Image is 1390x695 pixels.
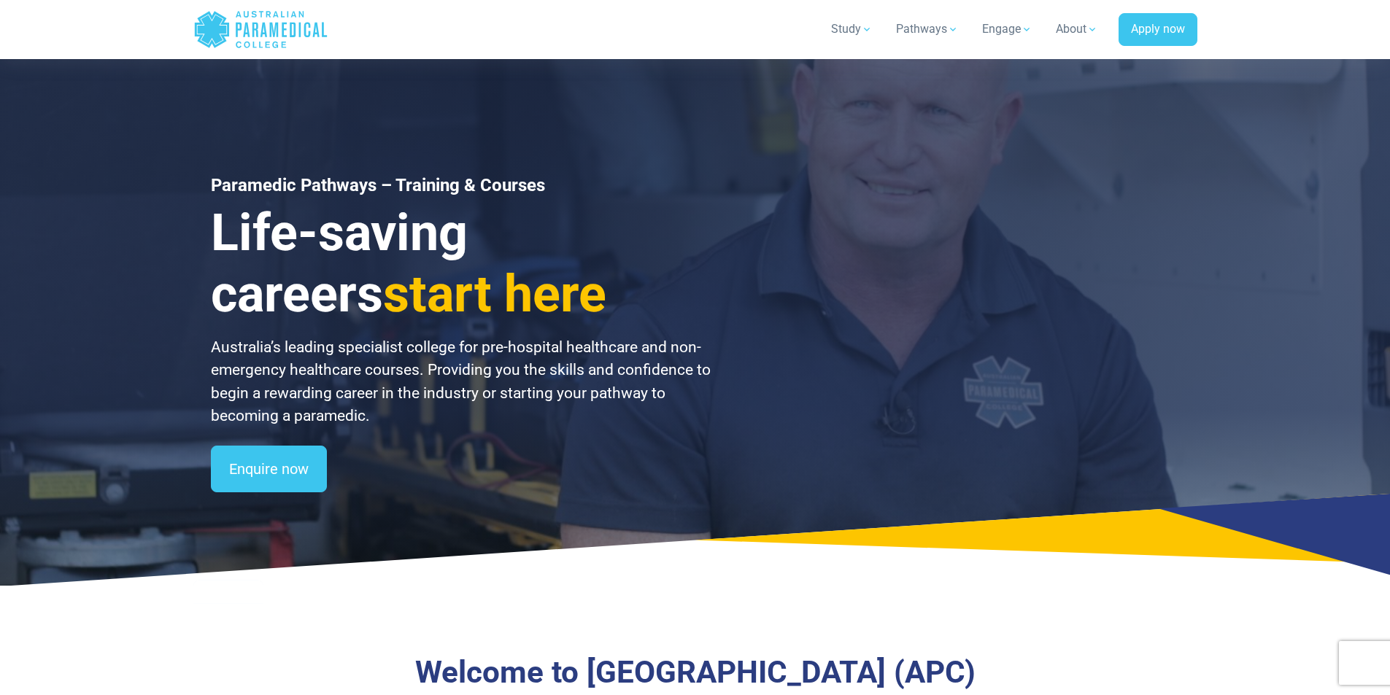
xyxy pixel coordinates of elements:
[276,654,1114,691] h3: Welcome to [GEOGRAPHIC_DATA] (APC)
[822,9,881,50] a: Study
[211,202,713,325] h3: Life-saving careers
[211,446,327,492] a: Enquire now
[887,9,968,50] a: Pathways
[193,6,328,53] a: Australian Paramedical College
[1119,13,1197,47] a: Apply now
[973,9,1041,50] a: Engage
[1047,9,1107,50] a: About
[211,175,713,196] h1: Paramedic Pathways – Training & Courses
[211,336,713,428] p: Australia’s leading specialist college for pre-hospital healthcare and non-emergency healthcare c...
[383,264,606,324] span: start here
